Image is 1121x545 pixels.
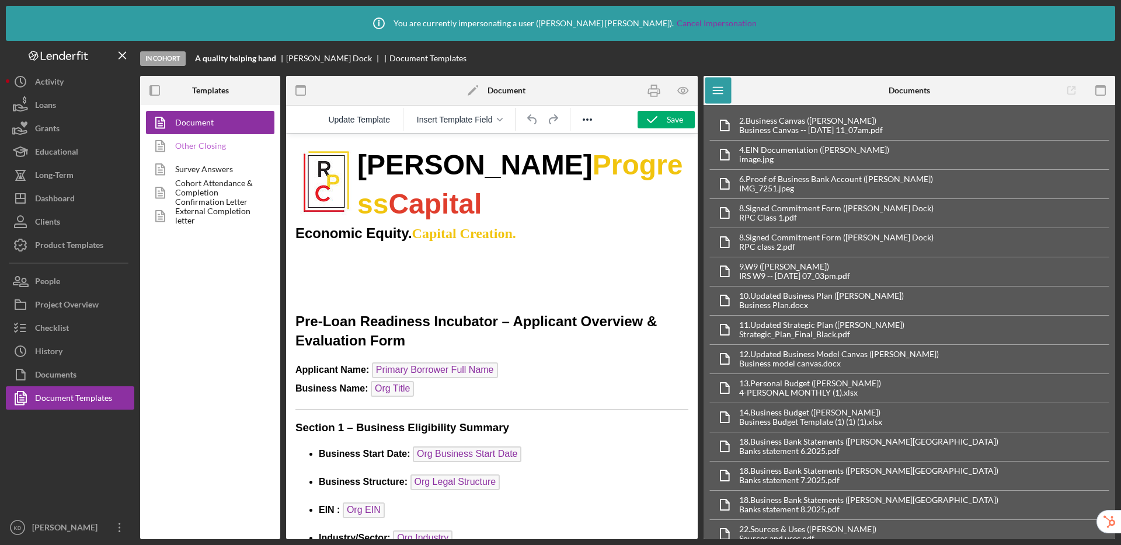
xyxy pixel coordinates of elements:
[35,210,60,236] div: Clients
[739,525,876,534] div: 22. Sources & Uses ([PERSON_NAME])
[13,525,21,531] text: KD
[739,446,998,456] div: Banks statement 6.2025.pdf
[739,155,889,164] div: image.jpg
[6,270,134,293] button: People
[35,270,60,296] div: People
[6,187,134,210] button: Dashboard
[146,204,269,228] a: External Completion letter
[35,93,56,120] div: Loans
[739,291,904,301] div: 10. Updated Business Plan ([PERSON_NAME])
[322,111,396,128] button: Reset the template to the current product template value
[739,145,889,155] div: 4. EIN Documentation ([PERSON_NAME])
[739,330,904,339] div: Strategic_Plan_Final_Black.pdf
[35,340,62,366] div: History
[739,476,998,485] div: Banks statement 7.2025.pdf
[35,316,69,343] div: Checklist
[577,111,597,128] button: Reveal or hide additional toolbar items
[6,293,134,316] button: Project Overview
[35,140,78,166] div: Educational
[6,340,134,363] a: History
[739,174,933,184] div: 6. Proof of Business Bank Account ([PERSON_NAME])
[523,111,542,128] button: Undo
[739,534,876,543] div: Sources and uses.pdf
[739,242,934,251] div: RPC class 2.pdf
[35,70,64,96] div: Activity
[739,262,850,271] div: 9. W9 ([PERSON_NAME])
[739,359,939,368] div: Business model canvas.docx
[638,111,695,128] button: Save
[35,163,74,190] div: Long-Term
[35,117,60,143] div: Grants
[35,386,112,413] div: Document Templates
[739,184,933,193] div: IMG_7251.jpeg
[417,115,493,124] span: Insert Template Field
[328,115,390,124] span: Update Template
[739,466,998,476] div: 18. Business Bank Statements ([PERSON_NAME][GEOGRAPHIC_DATA])
[667,111,683,128] div: Save
[6,233,134,257] button: Product Templates
[739,408,882,417] div: 14. Business Budget ([PERSON_NAME])
[6,210,134,233] button: Clients
[739,213,934,222] div: RPC Class 1.pdf
[6,117,134,140] button: Grants
[35,293,99,319] div: Project Overview
[35,187,75,213] div: Dashboard
[739,350,939,359] div: 12. Updated Business Model Canvas ([PERSON_NAME])
[6,163,134,187] button: Long-Term
[739,379,881,388] div: 13. Personal Budget ([PERSON_NAME])
[389,54,466,63] div: Document Templates
[35,233,103,260] div: Product Templates
[739,320,904,330] div: 11. Updated Strategic Plan ([PERSON_NAME])
[739,116,883,125] div: 2. Business Canvas ([PERSON_NAME])
[6,70,134,93] button: Activity
[29,516,105,542] div: [PERSON_NAME]
[739,204,934,213] div: 8. Signed Commitment Form ([PERSON_NAME] Dock)
[146,111,269,134] a: Document
[488,86,525,95] b: Document
[195,54,276,63] b: A quality helping hand
[410,111,508,128] button: Insert Template Field
[739,125,883,135] div: Business Canvas -- [DATE] 11_07am.pdf
[739,495,998,505] div: 18. Business Bank Statements ([PERSON_NAME][GEOGRAPHIC_DATA])
[6,386,134,410] button: Document Templates
[286,134,698,539] iframe: Rich Text Area
[146,181,269,204] a: Cohort Attendance & Completion Confirmation Letter
[739,388,881,397] div: 4-PERSONAL MONTHLY (1).xlsx
[33,399,105,409] strong: Industry/Sector:
[146,134,269,158] a: Other Closing
[739,417,882,427] div: Business Budget Template (1) (1) (1).xlsx
[543,111,563,128] button: Redo
[739,437,998,446] div: 18. Business Bank Statements ([PERSON_NAME][GEOGRAPHIC_DATA])
[739,271,850,281] div: IRS W9 -- [DATE] 07_03pm.pdf
[140,51,186,66] div: In Cohort
[6,93,134,117] button: Loans
[192,86,229,95] b: Templates
[6,140,134,163] button: Educational
[889,86,930,95] b: Documents
[146,158,269,181] a: Survey Answers
[6,363,134,386] a: Documents
[677,19,757,28] a: Cancel Impersonation
[6,316,134,340] button: Checklist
